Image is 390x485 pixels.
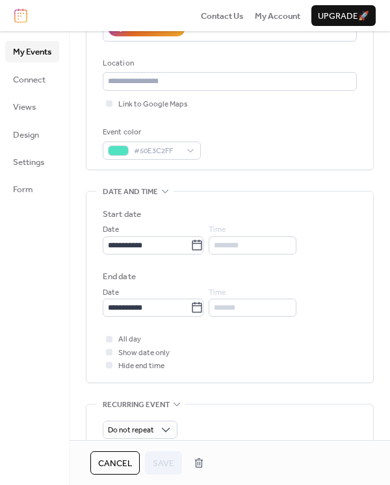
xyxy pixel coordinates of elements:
span: Connect [13,73,45,86]
span: Link to Google Maps [118,98,188,111]
button: Upgrade🚀 [311,5,376,26]
span: Upgrade 🚀 [318,10,369,23]
span: Date [103,223,119,236]
span: My Events [13,45,51,58]
a: Views [5,96,59,117]
a: Contact Us [201,9,244,22]
span: Form [13,183,33,196]
span: #50E3C2FF [134,145,180,158]
span: Time [209,223,226,236]
div: Start date [103,208,141,221]
span: Date [103,286,119,299]
span: Cancel [98,457,132,470]
div: End date [103,270,136,283]
span: All day [118,333,141,346]
a: Design [5,124,59,145]
a: My Events [5,41,59,62]
span: My Account [255,10,300,23]
button: AI Assistant [108,19,185,36]
a: My Account [255,9,300,22]
span: Do not repeat [108,423,154,438]
span: Recurring event [103,398,170,411]
span: Show date only [118,347,170,360]
div: AI Assistant [132,22,176,35]
img: logo [14,8,27,23]
a: Form [5,179,59,199]
span: Design [13,129,39,142]
span: Date and time [103,186,158,199]
div: Location [103,57,354,70]
button: Cancel [90,451,140,475]
span: Time [209,286,226,299]
span: Contact Us [201,10,244,23]
div: Event color [103,126,198,139]
a: Connect [5,69,59,90]
span: Hide end time [118,360,164,373]
span: Settings [13,156,44,169]
span: Views [13,101,36,114]
a: Settings [5,151,59,172]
